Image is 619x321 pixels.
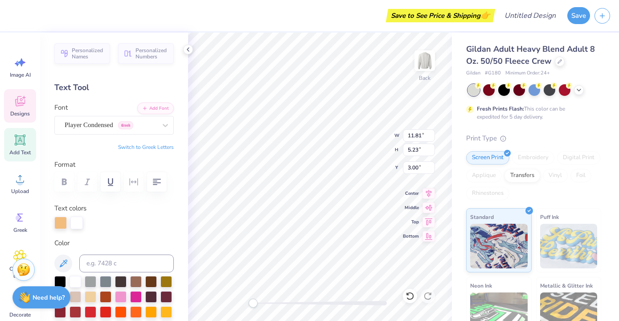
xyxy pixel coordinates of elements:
div: Vinyl [543,169,568,182]
div: Rhinestones [466,187,509,200]
button: Add Font [137,103,174,114]
span: # G180 [485,70,501,77]
span: Middle [403,204,419,211]
span: Puff Ink [540,212,559,222]
span: Designs [10,110,30,117]
button: Personalized Numbers [118,43,174,64]
div: This color can be expedited for 5 day delivery. [477,105,586,121]
span: Neon Ink [470,281,492,290]
button: Save [567,7,590,24]
input: Untitled Design [497,7,563,25]
span: Center [403,190,419,197]
span: Greek [13,226,27,234]
span: Top [403,218,419,226]
strong: Fresh Prints Flash: [477,105,524,112]
span: Standard [470,212,494,222]
label: Format [54,160,174,170]
span: Clipart & logos [5,265,35,280]
span: Upload [11,188,29,195]
span: Decorate [9,311,31,318]
label: Color [54,238,174,248]
img: Standard [470,224,528,268]
div: Print Type [466,133,601,144]
img: Puff Ink [540,224,598,268]
label: Font [54,103,68,113]
img: Back [416,52,434,70]
div: Accessibility label [249,299,258,308]
span: Image AI [10,71,31,78]
span: Metallic & Glitter Ink [540,281,593,290]
div: Applique [466,169,502,182]
span: Gildan [466,70,480,77]
button: Switch to Greek Letters [118,144,174,151]
div: Text Tool [54,82,174,94]
span: Minimum Order: 24 + [505,70,550,77]
div: Screen Print [466,151,509,165]
span: Personalized Numbers [135,47,168,60]
label: Text colors [54,203,86,214]
div: Digital Print [557,151,600,165]
strong: Need help? [33,293,65,302]
span: 👉 [480,10,490,21]
div: Foil [570,169,591,182]
span: Add Text [9,149,31,156]
input: e.g. 7428 c [79,255,174,272]
span: Bottom [403,233,419,240]
div: Transfers [504,169,540,182]
div: Back [419,74,430,82]
div: Embroidery [512,151,554,165]
span: Personalized Names [72,47,105,60]
button: Personalized Names [54,43,110,64]
div: Save to See Price & Shipping [388,9,493,22]
span: Gildan Adult Heavy Blend Adult 8 Oz. 50/50 Fleece Crew [466,44,595,66]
